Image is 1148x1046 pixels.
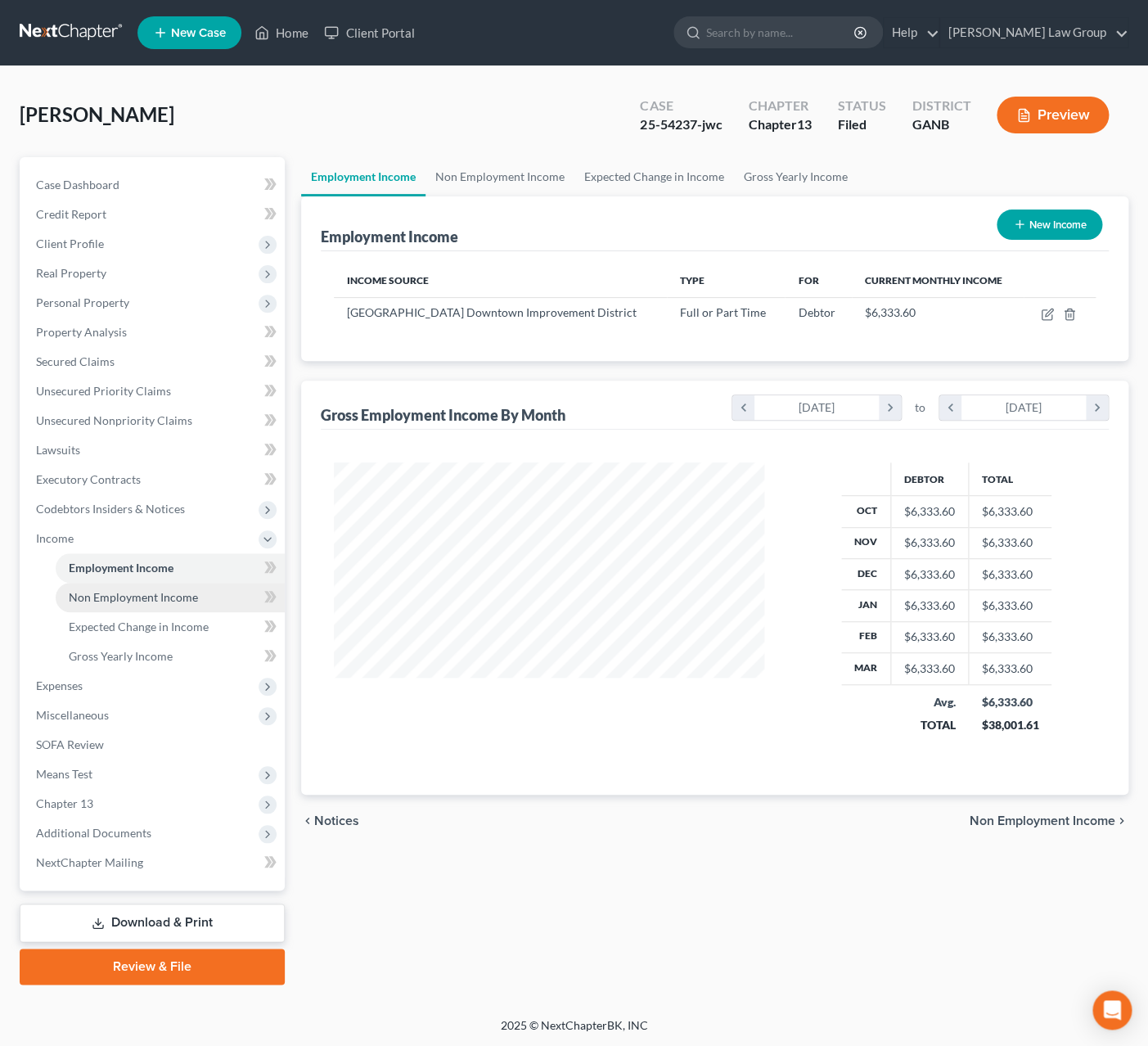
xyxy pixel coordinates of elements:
[837,115,885,134] div: Filed
[968,621,1051,652] td: $6,333.60
[904,661,955,677] div: $6,333.60
[915,399,925,416] span: to
[36,443,80,457] span: Lawsuits
[940,18,1128,47] a: [PERSON_NAME] Law Group
[23,170,285,200] a: Case Dashboard
[20,949,285,985] a: Review & File
[968,653,1051,684] td: $6,333.60
[981,694,1038,710] div: $6,333.60
[865,274,1002,286] span: Current Monthly Income
[890,462,968,495] th: Debtor
[36,679,83,692] span: Expenses
[754,395,880,420] div: [DATE]
[904,566,955,583] div: $6,333.60
[23,730,285,760] a: SOFA Review
[903,717,955,733] div: TOTAL
[36,266,106,280] span: Real Property
[36,708,109,722] span: Miscellaneous
[997,210,1102,240] button: New Income
[748,115,811,134] div: Chapter
[56,642,285,671] a: Gross Yearly Income
[879,395,901,420] i: chevron_right
[912,97,970,115] div: District
[841,653,891,684] th: Mar
[837,97,885,115] div: Status
[321,405,565,425] div: Gross Employment Income By Month
[36,237,104,250] span: Client Profile
[36,737,104,751] span: SOFA Review
[36,384,171,398] span: Unsecured Priority Claims
[997,97,1109,133] button: Preview
[301,814,314,827] i: chevron_left
[36,796,93,810] span: Chapter 13
[968,558,1051,589] td: $6,333.60
[796,116,811,132] span: 13
[69,649,173,663] span: Gross Yearly Income
[970,814,1115,827] span: Non Employment Income
[1115,814,1128,827] i: chevron_right
[23,347,285,376] a: Secured Claims
[301,157,425,196] a: Employment Income
[904,597,955,614] div: $6,333.60
[23,406,285,435] a: Unsecured Nonpriority Claims
[640,97,722,115] div: Case
[970,814,1128,827] button: Non Employment Income chevron_right
[36,178,119,192] span: Case Dashboard
[69,620,209,633] span: Expected Change in Income
[36,295,129,309] span: Personal Property
[912,115,970,134] div: GANB
[56,612,285,642] a: Expected Change in Income
[20,102,174,126] span: [PERSON_NAME]
[316,18,422,47] a: Client Portal
[968,590,1051,621] td: $6,333.60
[56,553,285,583] a: Employment Income
[321,227,458,246] div: Employment Income
[904,534,955,551] div: $6,333.60
[706,17,856,47] input: Search by name...
[36,531,74,545] span: Income
[680,305,766,319] span: Full or Part Time
[939,395,961,420] i: chevron_left
[968,462,1051,495] th: Total
[841,496,891,527] th: Oct
[36,207,106,221] span: Credit Report
[69,590,198,604] span: Non Employment Income
[56,583,285,612] a: Non Employment Income
[36,855,143,869] span: NextChapter Mailing
[748,97,811,115] div: Chapter
[23,318,285,347] a: Property Analysis
[981,717,1038,733] div: $38,001.61
[841,527,891,558] th: Nov
[1092,990,1132,1030] div: Open Intercom Messenger
[961,395,1087,420] div: [DATE]
[23,848,285,877] a: NextChapter Mailing
[36,502,185,516] span: Codebtors Insiders & Notices
[36,472,141,486] span: Executory Contracts
[314,814,359,827] span: Notices
[903,694,955,710] div: Avg.
[841,621,891,652] th: Feb
[36,767,92,781] span: Means Test
[680,274,705,286] span: Type
[36,325,127,339] span: Property Analysis
[23,435,285,465] a: Lawsuits
[1086,395,1108,420] i: chevron_right
[301,814,359,827] button: chevron_left Notices
[23,465,285,494] a: Executory Contracts
[23,200,285,229] a: Credit Report
[246,18,316,47] a: Home
[171,27,226,39] span: New Case
[968,527,1051,558] td: $6,333.60
[347,305,637,319] span: [GEOGRAPHIC_DATA] Downtown Improvement District
[574,157,734,196] a: Expected Change in Income
[36,354,115,368] span: Secured Claims
[884,18,939,47] a: Help
[69,561,173,575] span: Employment Income
[798,305,835,319] span: Debtor
[36,826,151,840] span: Additional Documents
[20,904,285,942] a: Download & Print
[640,115,722,134] div: 25-54237-jwc
[36,413,192,427] span: Unsecured Nonpriority Claims
[23,376,285,406] a: Unsecured Priority Claims
[734,157,858,196] a: Gross Yearly Income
